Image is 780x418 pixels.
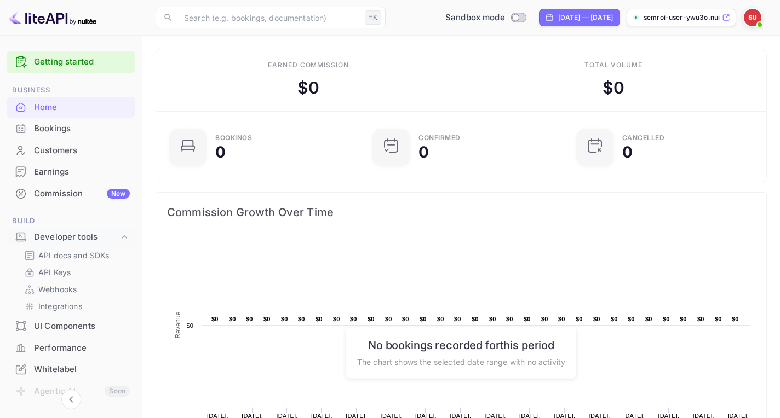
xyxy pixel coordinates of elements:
text: $0 [454,316,461,322]
text: $0 [576,316,583,322]
p: API docs and SDKs [38,249,110,261]
text: $0 [333,316,340,322]
div: Total volume [584,60,643,70]
div: UI Components [7,316,135,337]
div: Whitelabel [7,359,135,380]
div: Earnings [7,161,135,183]
a: CommissionNew [7,183,135,204]
a: API docs and SDKs [24,249,127,261]
text: $0 [402,316,409,322]
div: CommissionNew [7,183,135,205]
a: Webhooks [24,283,127,295]
text: $0 [298,316,305,322]
a: Customers [7,140,135,160]
text: $0 [732,316,739,322]
a: Earnings [7,161,135,182]
div: Bookings [34,123,130,135]
text: $0 [437,316,444,322]
p: API Keys [38,266,71,278]
text: Revenue [174,311,182,338]
p: Webhooks [38,283,77,295]
text: $0 [281,316,288,322]
div: Bookings [7,118,135,140]
text: $0 [229,316,236,322]
a: UI Components [7,316,135,336]
div: 0 [418,144,429,160]
text: $0 [628,316,635,322]
div: Customers [34,144,130,157]
a: API Keys [24,266,127,278]
div: Performance [34,342,130,355]
div: 0 [622,144,633,160]
span: Commission Growth Over Time [167,204,755,221]
div: Confirmed [418,135,461,141]
text: $0 [558,316,565,322]
text: $0 [246,316,253,322]
div: $ 0 [603,76,624,100]
a: Bookings [7,118,135,138]
text: $0 [593,316,600,322]
div: API Keys [20,264,131,280]
text: $0 [350,316,357,322]
div: New [107,189,130,199]
text: $0 [715,316,722,322]
div: Home [7,97,135,118]
text: $0 [541,316,548,322]
a: Integrations [24,300,127,312]
text: $0 [263,316,271,322]
div: CANCELLED [622,135,665,141]
text: $0 [506,316,513,322]
a: Home [7,97,135,117]
div: Integrations [20,298,131,314]
text: $0 [368,316,375,322]
div: Commission [34,188,130,200]
button: Collapse navigation [61,390,81,409]
div: $ 0 [297,76,319,100]
div: Switch to Production mode [441,11,530,24]
div: Webhooks [20,281,131,297]
text: $0 [680,316,687,322]
text: $0 [524,316,531,322]
p: semroi-user-ywu3o.nuit... [644,13,720,22]
div: Bookings [215,135,252,141]
div: [DATE] — [DATE] [558,13,613,22]
span: Build [7,215,135,227]
div: Customers [7,140,135,161]
div: Whitelabel [34,363,130,376]
text: $0 [663,316,670,322]
text: $0 [211,316,219,322]
text: $0 [611,316,618,322]
div: Developer tools [34,231,119,243]
div: UI Components [34,320,130,333]
text: $0 [472,316,479,322]
div: Home [34,101,130,114]
a: Getting started [34,56,130,68]
h6: No bookings recorded for this period [357,338,565,351]
div: Earnings [34,166,130,178]
div: Earned commission [268,60,349,70]
img: LiteAPI logo [9,9,96,26]
text: $0 [420,316,427,322]
p: Integrations [38,300,82,312]
div: ⌘K [365,10,381,25]
text: $0 [489,316,496,322]
a: Performance [7,338,135,358]
input: Search (e.g. bookings, documentation) [177,7,360,28]
div: Performance [7,338,135,359]
div: API docs and SDKs [20,247,131,263]
img: SEMROI User [744,9,761,26]
span: Business [7,84,135,96]
text: $0 [186,322,193,329]
text: $0 [316,316,323,322]
a: Whitelabel [7,359,135,379]
div: Getting started [7,51,135,73]
div: 0 [215,144,226,160]
div: Developer tools [7,228,135,247]
p: The chart shows the selected date range with no activity [357,356,565,367]
text: $0 [697,316,704,322]
span: Sandbox mode [445,11,505,24]
text: $0 [385,316,392,322]
text: $0 [645,316,652,322]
